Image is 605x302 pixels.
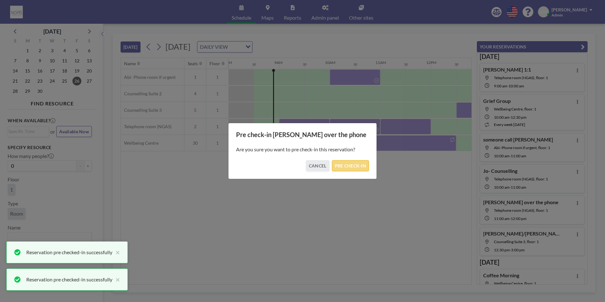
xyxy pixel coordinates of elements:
[306,160,329,171] button: CANCEL
[26,276,112,283] div: Reservation pre checked-in successfully
[112,249,120,256] button: close
[26,249,112,256] div: Reservation pre checked-in successfully
[112,276,120,283] button: close
[332,160,369,171] button: PRE CHECK-IN
[236,131,369,139] h3: Pre check-in [PERSON_NAME] over the phone
[236,146,369,153] p: Are you sure you want to pre check-in this reservation?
